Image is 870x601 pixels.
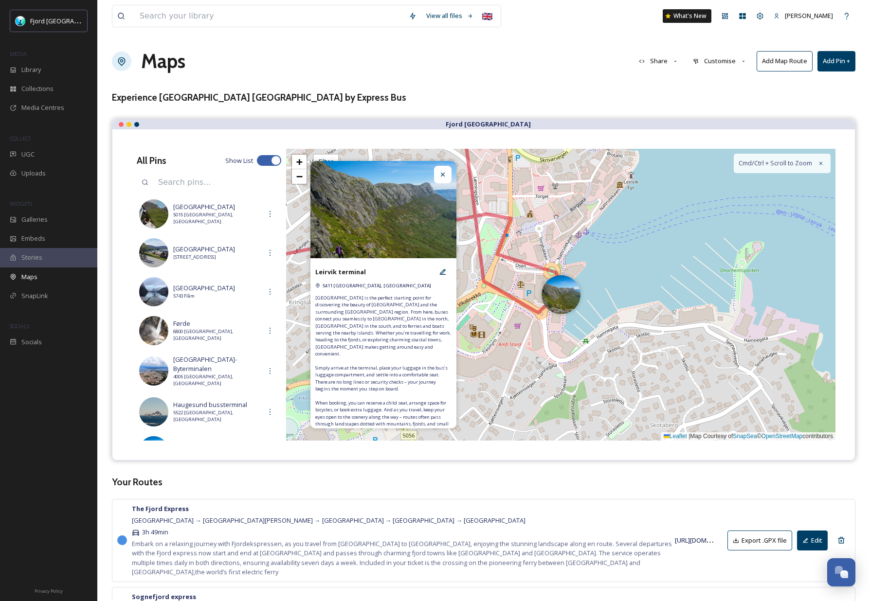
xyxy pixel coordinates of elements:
[797,530,828,550] button: Edit
[323,283,431,289] span: 5411 [GEOGRAPHIC_DATA], [GEOGRAPHIC_DATA]
[727,530,792,550] button: Export .GPX file
[785,11,833,20] span: [PERSON_NAME]
[173,319,261,328] span: Førde
[21,272,37,282] span: Maps
[173,400,261,409] span: Haugesund bussterminal
[313,154,339,170] div: Filter
[21,65,41,74] span: Library
[733,433,757,440] a: SnapSea
[21,169,46,178] span: Uploads
[689,433,690,440] span: |
[292,169,307,184] a: Zoom out
[139,277,168,306] img: f717718ddc8fc9c5c81f4bf36323e1a1f1b347b6e6d301e1d3bd237876fa691e.jpg
[173,409,261,424] span: 5522 [GEOGRAPHIC_DATA], [GEOGRAPHIC_DATA]
[139,436,168,465] img: 9c75447765ede4b827619e3645c731cfba48be05341762169f6bccd11268e731.jpg
[10,200,32,207] span: WIDGETS
[323,281,431,290] a: 5411 [GEOGRAPHIC_DATA], [GEOGRAPHIC_DATA]
[139,199,168,229] img: Fjord%201.avif
[769,6,838,25] a: [PERSON_NAME]
[315,267,366,276] strong: Leirvik terminal
[817,51,855,71] button: Add Pin +
[132,592,196,601] strong: Sognefjord express
[634,52,684,71] button: Share
[421,6,478,25] a: View all files
[21,337,42,347] span: Socials
[688,52,752,71] button: Customise
[675,535,738,545] a: [URL][DOMAIN_NAME]
[139,397,168,426] img: 6e44cf212eb00de0346c3986b1093d11a04f4c3f7f580f59b4df11beb6e50059.jpg
[112,475,855,489] h3: Your Routes
[135,5,404,27] input: Search your library
[10,135,31,142] span: COLLECT
[137,154,166,168] h3: All Pins
[310,161,456,258] img: 9c75447765ede4b827619e3645c731cfba48be05341762169f6bccd11268e731.jpg
[292,155,307,169] a: Zoom in
[139,356,168,386] img: 844d2445aaa7d9255536db66993d8f6082130c56b9e85f4ada83a08fab956d99.jpg
[173,439,261,448] span: Leirvik terminal
[663,9,711,23] a: What's New
[10,322,29,330] span: SOCIALS
[21,150,35,159] span: UGC
[35,584,63,596] a: Privacy Policy
[827,558,855,586] button: Open Chat
[21,291,48,300] span: SnapLink
[10,50,27,57] span: MEDIA
[446,120,531,128] strong: Fjord [GEOGRAPHIC_DATA]
[315,295,452,442] span: [GEOGRAPHIC_DATA] is the perfect starting point for discovering the beauty of [GEOGRAPHIC_DATA] a...
[661,432,835,441] div: Map Courtesy of © contributors
[132,516,526,525] span: [GEOGRAPHIC_DATA] → [GEOGRAPHIC_DATA][PERSON_NAME] → [GEOGRAPHIC_DATA] → [GEOGRAPHIC_DATA] → [GEO...
[21,253,42,262] span: Stories
[225,156,253,165] span: Show List
[139,238,168,267] img: 040ba2e453b2ee736875a3e790b22bee466c11676a7fa73569dc792e2cd9ed84.jpg
[35,588,63,594] span: Privacy Policy
[173,328,261,342] span: 6800 [GEOGRAPHIC_DATA], [GEOGRAPHIC_DATA]
[173,202,261,212] span: [GEOGRAPHIC_DATA]
[21,84,54,93] span: Collections
[173,373,261,388] span: 4005 [GEOGRAPHIC_DATA], [GEOGRAPHIC_DATA]
[30,16,108,25] span: Fjord [GEOGRAPHIC_DATA]
[173,355,261,373] span: [GEOGRAPHIC_DATA]-Byterminalen
[112,90,406,105] h3: Experience [GEOGRAPHIC_DATA] [GEOGRAPHIC_DATA] by Express Bus
[142,528,168,537] span: 3h 49min
[139,316,168,345] img: 693c6e95da4a72cfec712cb21ba3f053e142430dcd54e5e6d94071932d952068.jpg
[296,156,303,168] span: +
[296,170,303,182] span: −
[173,283,261,293] span: [GEOGRAPHIC_DATA]
[757,51,813,71] button: Add Map Route
[478,7,496,25] div: 🇬🇧
[664,433,687,440] a: Leaflet
[21,215,48,224] span: Galleries
[153,172,281,193] input: Search pins...
[21,103,64,112] span: Media Centres
[132,539,675,577] span: Embark on a relaxing journey with Fjordekspressen, as you travel from [GEOGRAPHIC_DATA] to [GEOGR...
[132,504,189,513] strong: The Fjord Express
[173,293,261,300] span: 5743 Flåm
[173,245,261,254] span: [GEOGRAPHIC_DATA]
[173,212,261,226] span: 5015 [GEOGRAPHIC_DATA], [GEOGRAPHIC_DATA]
[21,234,45,243] span: Embeds
[173,254,261,261] span: [STREET_ADDRESS]
[761,433,803,440] a: OpenStreetMap
[16,16,25,26] img: fn-logo-2023%201.svg
[141,47,185,76] a: Maps
[739,159,812,168] span: Cmd/Ctrl + Scroll to Zoom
